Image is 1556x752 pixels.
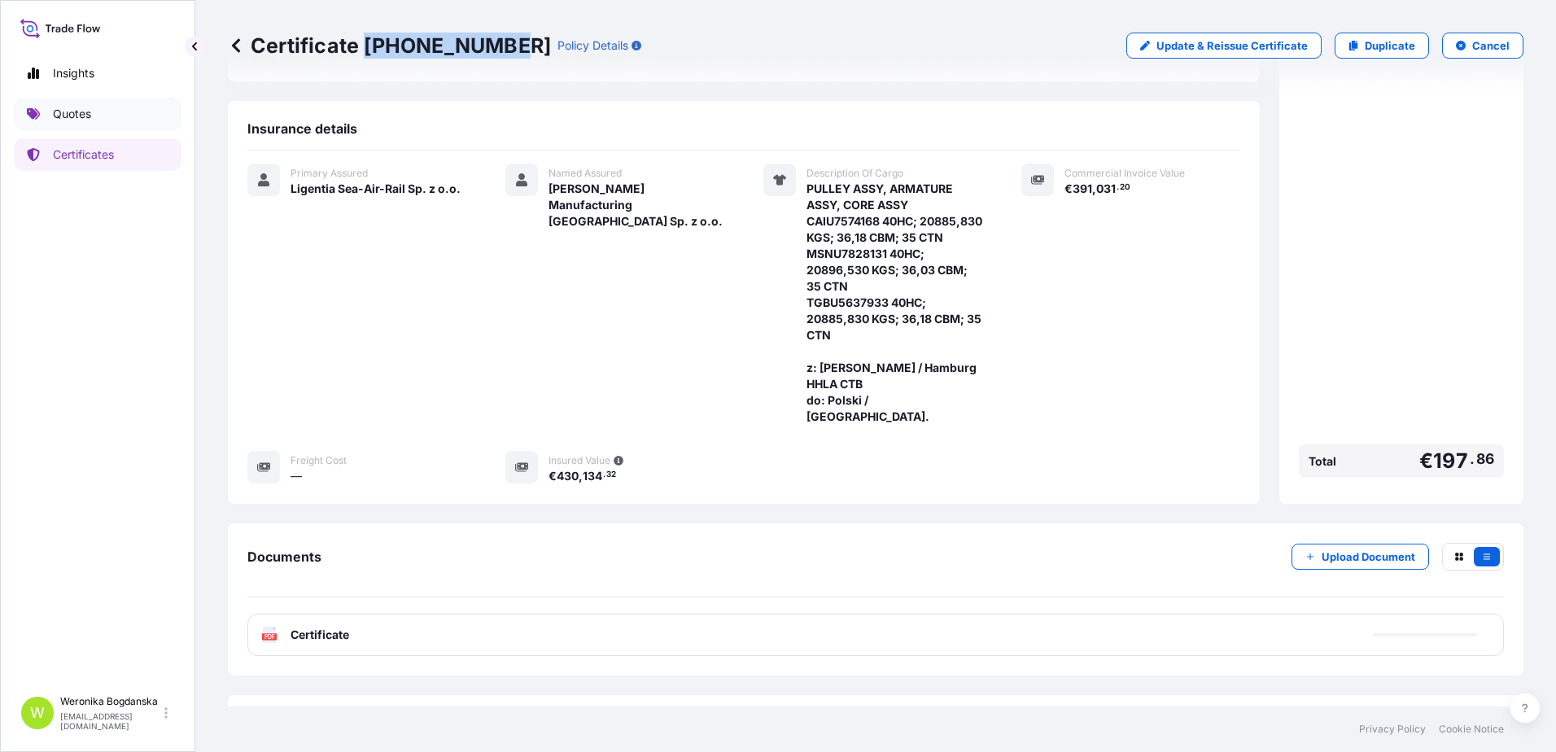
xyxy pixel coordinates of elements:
[1073,183,1092,195] span: 391
[14,138,181,171] a: Certificates
[291,181,461,197] span: Ligentia Sea-Air-Rail Sp. z o.o.
[291,468,302,484] span: —
[228,33,551,59] p: Certificate [PHONE_NUMBER]
[53,106,91,122] p: Quotes
[60,711,161,731] p: [EMAIL_ADDRESS][DOMAIN_NAME]
[557,470,579,482] span: 430
[291,454,347,467] span: Freight Cost
[53,146,114,163] p: Certificates
[1476,454,1494,464] span: 86
[247,702,1504,741] div: Main Exclusions
[264,634,275,640] text: PDF
[549,454,610,467] span: Insured Value
[30,705,45,721] span: W
[583,470,602,482] span: 134
[603,472,605,478] span: .
[1472,37,1510,54] p: Cancel
[1365,37,1415,54] p: Duplicate
[806,167,903,180] span: Description Of Cargo
[53,65,94,81] p: Insights
[1064,167,1185,180] span: Commercial Invoice Value
[1442,33,1523,59] button: Cancel
[1126,33,1322,59] a: Update & Reissue Certificate
[1470,454,1475,464] span: .
[549,167,622,180] span: Named Assured
[14,57,181,90] a: Insights
[557,37,628,54] p: Policy Details
[1156,37,1308,54] p: Update & Reissue Certificate
[1335,33,1429,59] a: Duplicate
[60,695,161,708] p: Weronika Bogdanska
[1419,451,1433,471] span: €
[247,120,357,137] span: Insurance details
[1292,544,1429,570] button: Upload Document
[1309,453,1336,470] span: Total
[291,167,368,180] span: Primary Assured
[14,98,181,130] a: Quotes
[1439,723,1504,736] a: Cookie Notice
[1092,183,1096,195] span: ,
[1064,183,1073,195] span: €
[806,181,982,425] span: PULLEY ASSY, ARMATURE ASSY, CORE ASSY CAIU7574168 40HC; 20885,830 KGS; 36,18 CBM; 35 CTN MSNU7828...
[1433,451,1468,471] span: 197
[1120,185,1130,190] span: 20
[549,181,724,230] span: [PERSON_NAME] Manufacturing [GEOGRAPHIC_DATA] Sp. z o.o.
[549,470,557,482] span: €
[1322,549,1415,565] p: Upload Document
[606,472,616,478] span: 32
[291,627,349,643] span: Certificate
[1096,183,1116,195] span: 031
[1117,185,1119,190] span: .
[579,470,583,482] span: ,
[1359,723,1426,736] a: Privacy Policy
[247,549,321,565] span: Documents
